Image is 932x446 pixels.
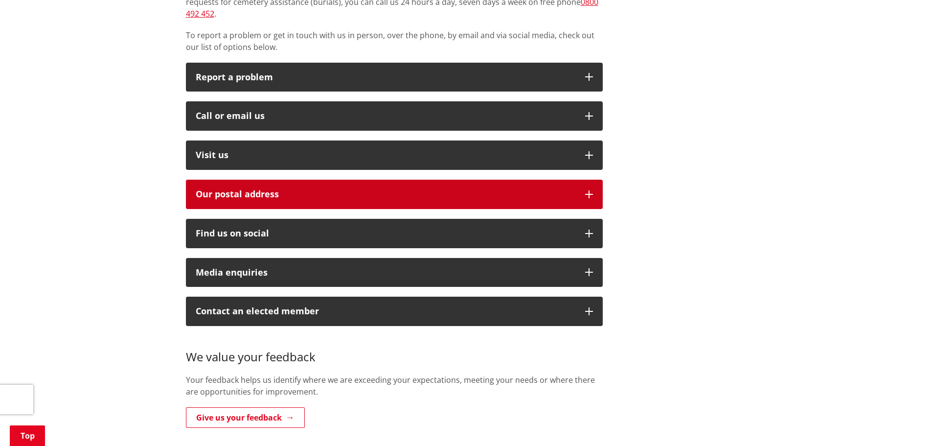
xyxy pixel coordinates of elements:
div: Media enquiries [196,268,575,278]
a: Give us your feedback [186,407,305,428]
button: Visit us [186,141,603,170]
p: Visit us [196,150,575,160]
iframe: Messenger Launcher [887,405,922,440]
p: Report a problem [196,72,575,82]
p: Contact an elected member [196,306,575,316]
button: Contact an elected member [186,297,603,326]
button: Call or email us [186,101,603,131]
div: Find us on social [196,229,575,238]
h3: We value your feedback [186,336,603,364]
h2: Our postal address [196,189,575,199]
button: Report a problem [186,63,603,92]
button: Media enquiries [186,258,603,287]
button: Our postal address [186,180,603,209]
a: Top [10,425,45,446]
div: Call or email us [196,111,575,121]
p: Your feedback helps us identify where we are exceeding your expectations, meeting your needs or w... [186,374,603,398]
button: Find us on social [186,219,603,248]
p: To report a problem or get in touch with us in person, over the phone, by email and via social me... [186,29,603,53]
